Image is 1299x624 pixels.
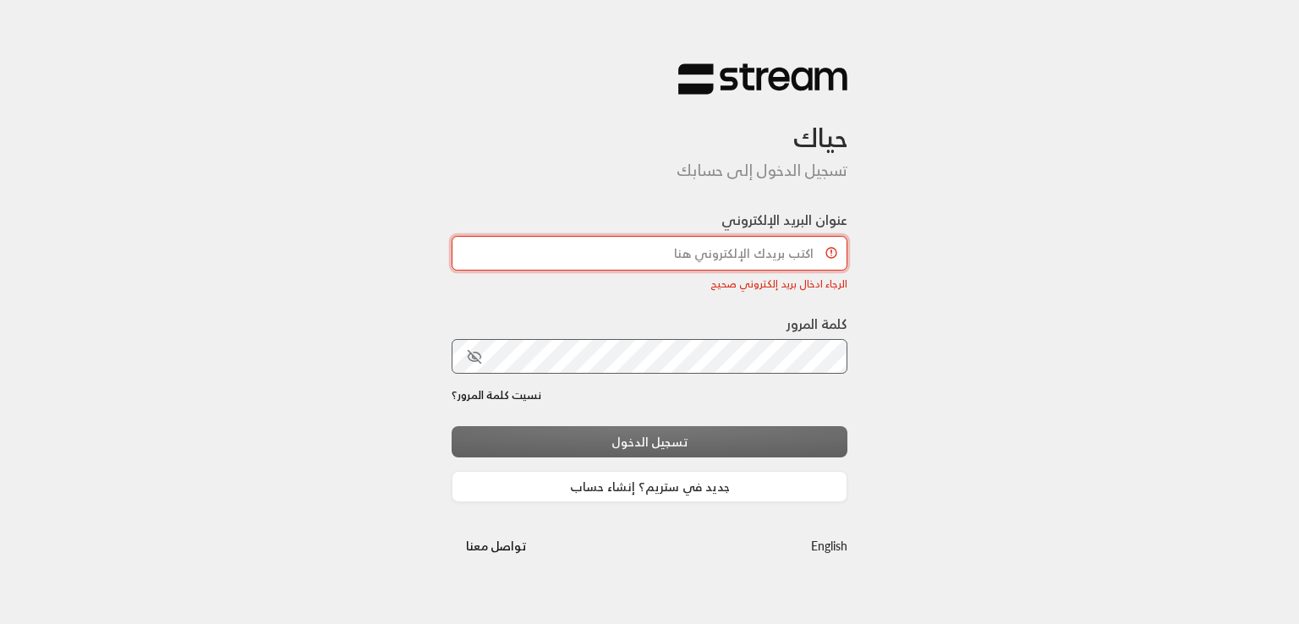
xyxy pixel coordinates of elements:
h5: تسجيل الدخول إلى حسابك [452,161,847,180]
h3: حياك [452,96,847,154]
label: كلمة المرور [787,314,847,334]
a: نسيت كلمة المرور؟ [452,387,541,404]
button: toggle password visibility [460,342,489,371]
a: English [811,530,847,561]
div: الرجاء ادخال بريد إلكتروني صحيح [452,276,847,292]
a: جديد في ستريم؟ إنشاء حساب [452,471,847,502]
input: اكتب بريدك الإلكتروني هنا [452,236,847,271]
a: تواصل معنا [452,535,540,556]
button: تواصل معنا [452,530,540,561]
label: عنوان البريد الإلكتروني [721,210,847,230]
img: Stream Logo [678,63,847,96]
